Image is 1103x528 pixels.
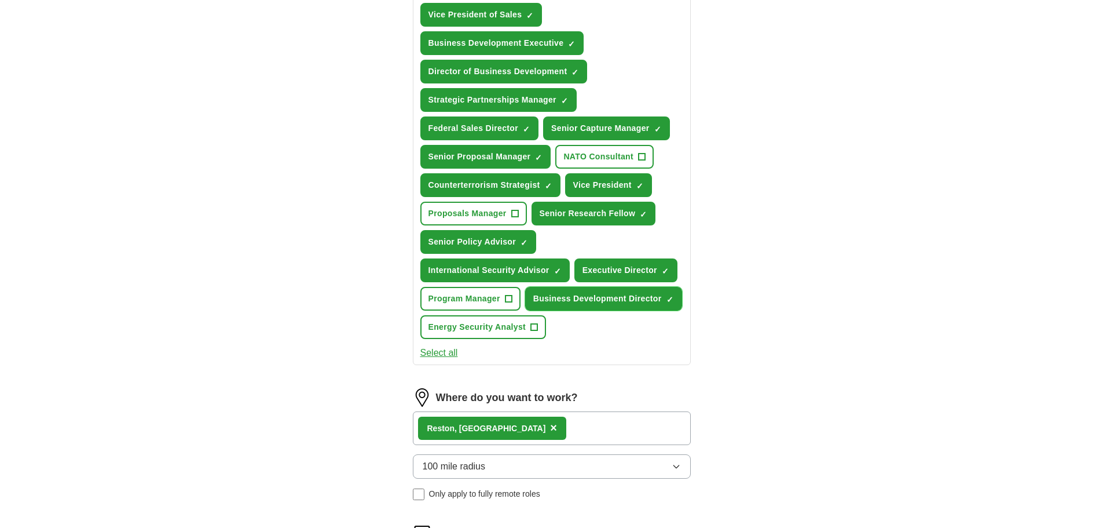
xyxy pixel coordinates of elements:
[429,488,540,500] span: Only apply to fully remote roles
[420,145,551,169] button: Senior Proposal Manager✓
[561,96,568,105] span: ✓
[420,88,577,112] button: Strategic Partnerships Manager✓
[571,68,578,77] span: ✓
[533,293,662,305] span: Business Development Director
[550,421,557,434] span: ×
[535,153,542,162] span: ✓
[563,151,633,163] span: NATO Consultant
[551,122,650,134] span: Senior Capture Manager
[582,264,657,276] span: Executive Director
[420,116,539,140] button: Federal Sales Director✓
[420,315,547,339] button: Energy Security Analyst
[573,179,632,191] span: Vice President
[554,267,561,276] span: ✓
[428,236,516,248] span: Senior Policy Advisor
[636,181,643,191] span: ✓
[662,267,669,276] span: ✓
[428,37,564,49] span: Business Development Executive
[427,423,546,435] div: Reston, [GEOGRAPHIC_DATA]
[420,202,527,225] button: Proposals Manager
[420,230,537,254] button: Senior Policy Advisor✓
[428,122,519,134] span: Federal Sales Director
[568,39,575,49] span: ✓
[428,207,507,220] span: Proposals Manager
[428,94,556,106] span: Strategic Partnerships Manager
[413,388,431,407] img: location.png
[420,258,570,282] button: International Security Advisor✓
[420,346,458,360] button: Select all
[565,173,652,197] button: Vice President✓
[428,293,500,305] span: Program Manager
[666,295,673,304] span: ✓
[532,202,656,225] button: Senior Research Fellow✓
[540,207,636,220] span: Senior Research Fellow
[420,287,521,311] button: Program Manager
[574,258,677,282] button: Executive Director✓
[423,460,486,474] span: 100 mile radius
[428,179,540,191] span: Counterterrorism Strategist
[428,9,522,21] span: Vice President of Sales
[521,238,527,247] span: ✓
[428,65,567,78] span: Director of Business Development
[420,31,584,55] button: Business Development Executive✓
[428,264,549,276] span: International Security Advisor
[523,125,530,134] span: ✓
[543,116,670,140] button: Senior Capture Manager✓
[413,489,424,500] input: Only apply to fully remote roles
[413,454,691,479] button: 100 mile radius
[640,210,647,219] span: ✓
[420,60,588,83] button: Director of Business Development✓
[436,390,578,406] label: Where do you want to work?
[555,145,654,169] button: NATO Consultant
[428,321,526,333] span: Energy Security Analyst
[526,11,533,20] span: ✓
[654,125,661,134] span: ✓
[420,3,543,27] button: Vice President of Sales✓
[550,420,557,437] button: ×
[420,173,560,197] button: Counterterrorism Strategist✓
[525,287,682,311] button: Business Development Director✓
[545,181,552,191] span: ✓
[428,151,531,163] span: Senior Proposal Manager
